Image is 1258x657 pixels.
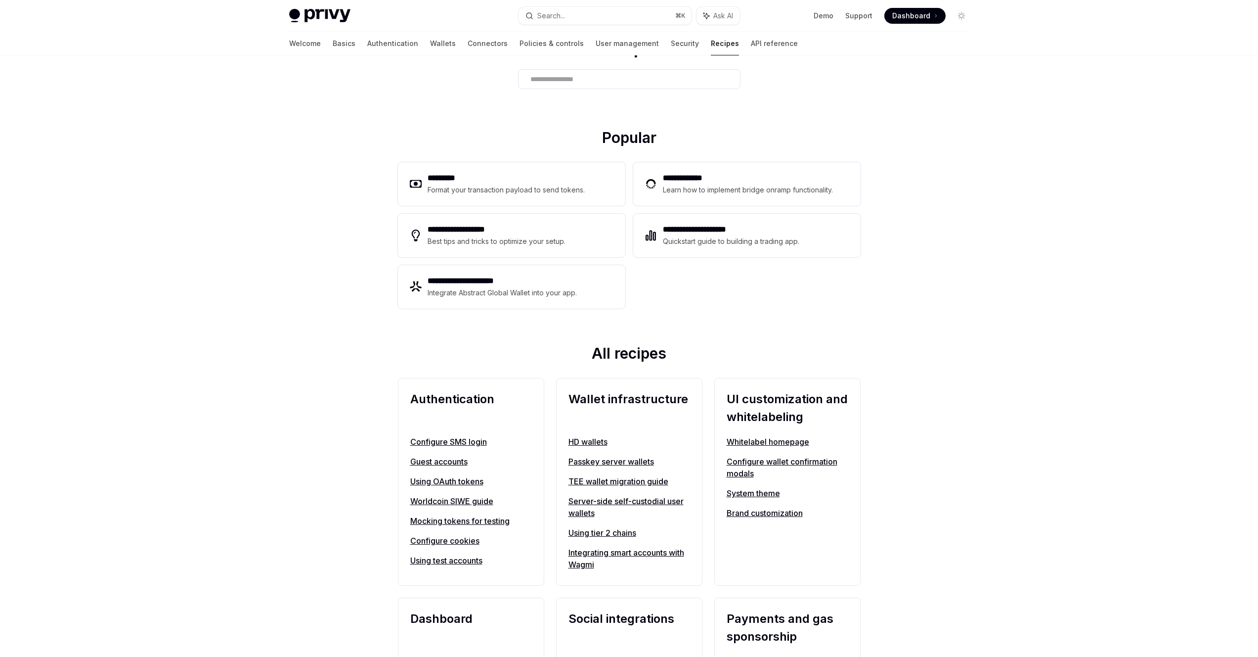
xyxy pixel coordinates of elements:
[568,390,690,426] h2: Wallet infrastructure
[428,235,567,247] div: Best tips and tricks to optimize your setup.
[410,495,532,507] a: Worldcoin SIWE guide
[696,7,740,25] button: Ask AI
[568,456,690,468] a: Passkey server wallets
[727,507,848,519] a: Brand customization
[727,610,848,646] h2: Payments and gas sponsorship
[468,32,508,55] a: Connectors
[568,495,690,519] a: Server-side self-custodial user wallets
[519,7,692,25] button: Search...⌘K
[713,11,733,21] span: Ask AI
[537,10,565,22] div: Search...
[892,11,930,21] span: Dashboard
[410,555,532,566] a: Using test accounts
[675,12,686,20] span: ⌘ K
[845,11,872,21] a: Support
[398,344,861,366] h2: All recipes
[751,32,798,55] a: API reference
[398,129,861,150] h2: Popular
[333,32,355,55] a: Basics
[428,184,585,196] div: Format your transaction payload to send tokens.
[568,436,690,448] a: HD wallets
[410,456,532,468] a: Guest accounts
[410,475,532,487] a: Using OAuth tokens
[367,32,418,55] a: Authentication
[289,9,350,23] img: light logo
[671,32,699,55] a: Security
[884,8,946,24] a: Dashboard
[568,610,690,646] h2: Social integrations
[711,32,739,55] a: Recipes
[727,436,848,448] a: Whitelabel homepage
[410,535,532,547] a: Configure cookies
[727,456,848,479] a: Configure wallet confirmation modals
[663,235,800,247] div: Quickstart guide to building a trading app.
[410,390,532,426] h2: Authentication
[568,527,690,539] a: Using tier 2 chains
[727,390,848,426] h2: UI customization and whitelabeling
[398,162,625,206] a: **** ****Format your transaction payload to send tokens.
[596,32,659,55] a: User management
[568,547,690,570] a: Integrating smart accounts with Wagmi
[727,487,848,499] a: System theme
[663,184,836,196] div: Learn how to implement bridge onramp functionality.
[410,515,532,527] a: Mocking tokens for testing
[568,475,690,487] a: TEE wallet migration guide
[954,8,969,24] button: Toggle dark mode
[428,287,578,299] div: Integrate Abstract Global Wallet into your app.
[430,32,456,55] a: Wallets
[520,32,584,55] a: Policies & controls
[814,11,833,21] a: Demo
[410,436,532,448] a: Configure SMS login
[289,32,321,55] a: Welcome
[633,162,861,206] a: **** **** ***Learn how to implement bridge onramp functionality.
[410,610,532,646] h2: Dashboard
